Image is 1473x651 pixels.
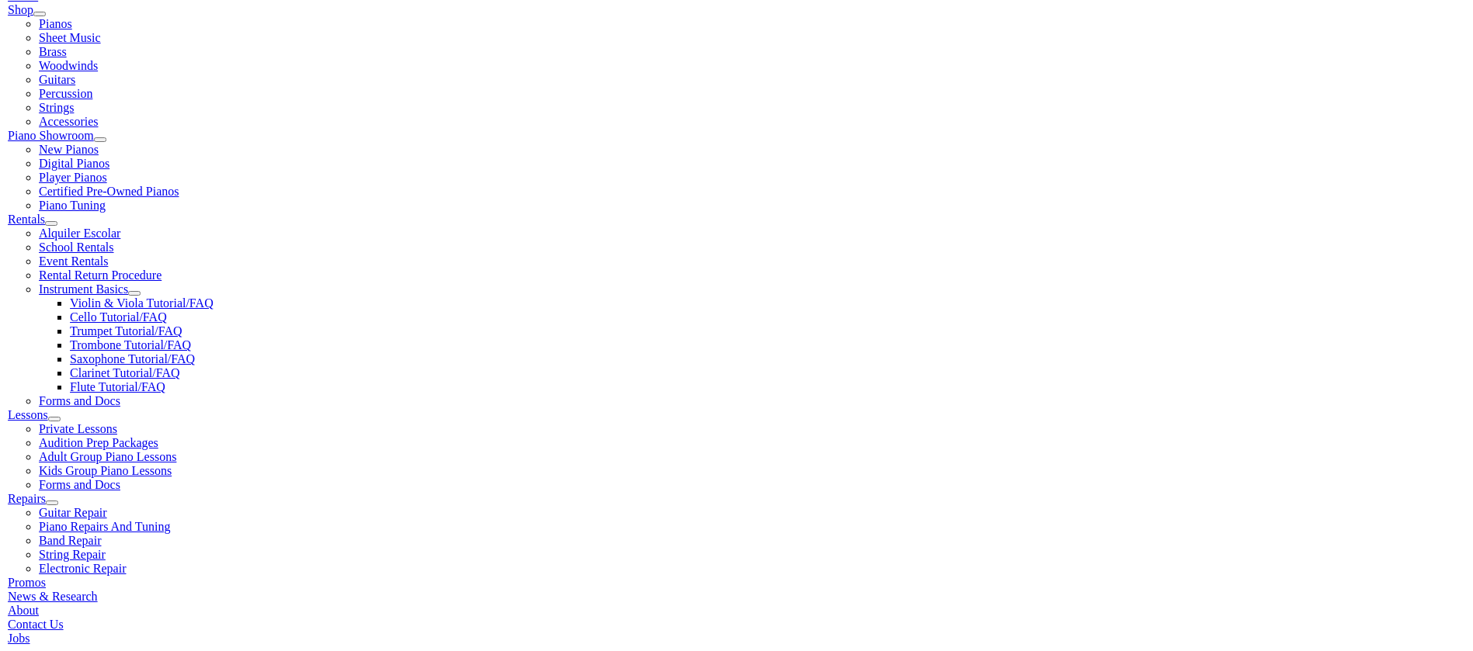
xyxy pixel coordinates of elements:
a: Electronic Repair [39,562,126,575]
a: Flute Tutorial/FAQ [70,380,165,393]
a: Contact Us [8,618,64,631]
a: Repairs [8,492,46,505]
button: Open submenu of Lessons [48,417,61,421]
span: of 2 [171,4,194,21]
a: Event Rentals [39,255,108,268]
a: Cello Tutorial/FAQ [70,310,167,324]
a: Rental Return Procedure [39,268,162,282]
a: Sheet Music [39,31,101,44]
a: String Repair [39,548,106,561]
a: School Rentals [39,241,113,254]
a: Guitars [39,73,75,86]
a: Certified Pre-Owned Pianos [39,185,179,198]
button: Open submenu of Rentals [45,221,57,226]
a: Trombone Tutorial/FAQ [70,338,191,351]
a: New Pianos [39,143,99,156]
a: Lessons [8,408,48,421]
a: Pianos [39,17,72,30]
a: Forms and Docs [39,478,120,491]
a: Woodwinds [39,59,98,72]
a: Digital Pianos [39,157,109,170]
a: Clarinet Tutorial/FAQ [70,366,180,379]
a: Instrument Basics [39,282,128,296]
a: News & Research [8,590,98,603]
button: Open submenu of Instrument Basics [128,291,141,296]
a: Percussion [39,87,92,100]
a: Forms and Docs [39,394,120,407]
a: Brass [39,45,67,58]
a: Piano Tuning [39,199,106,212]
a: Shop [8,3,33,16]
a: Promos [8,576,46,589]
button: Open submenu of Shop [33,12,46,16]
a: Guitar Repair [39,506,107,519]
a: Alquiler Escolar [39,227,120,240]
a: Kids Group Piano Lessons [39,464,172,477]
a: Strings [39,101,74,114]
a: Adult Group Piano Lessons [39,450,176,463]
button: Open submenu of Piano Showroom [94,137,106,142]
select: Zoom [439,4,555,20]
a: Piano Repairs And Tuning [39,520,170,533]
a: Piano Showroom [8,129,94,142]
a: Player Pianos [39,171,107,184]
a: About [8,604,39,617]
a: Trumpet Tutorial/FAQ [70,324,182,338]
a: Rentals [8,213,45,226]
a: Saxophone Tutorial/FAQ [70,352,195,365]
a: Jobs [8,632,30,645]
a: Violin & Viola Tutorial/FAQ [70,296,214,310]
a: Audition Prep Packages [39,436,158,449]
a: Accessories [39,115,98,128]
a: Band Repair [39,534,101,547]
a: Private Lessons [39,422,117,435]
input: Page [129,3,171,20]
